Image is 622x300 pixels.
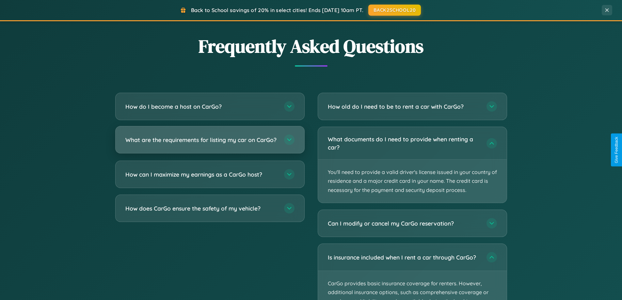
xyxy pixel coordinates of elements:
h3: How can I maximize my earnings as a CarGo host? [125,170,278,179]
div: Give Feedback [614,137,619,163]
h3: What documents do I need to provide when renting a car? [328,135,480,151]
h3: Can I modify or cancel my CarGo reservation? [328,219,480,228]
h3: How does CarGo ensure the safety of my vehicle? [125,204,278,213]
h3: How do I become a host on CarGo? [125,103,278,111]
h3: How old do I need to be to rent a car with CarGo? [328,103,480,111]
span: Back to School savings of 20% in select cities! Ends [DATE] 10am PT. [191,7,363,13]
h3: Is insurance included when I rent a car through CarGo? [328,253,480,261]
h2: Frequently Asked Questions [115,34,507,59]
h3: What are the requirements for listing my car on CarGo? [125,136,278,144]
button: BACK2SCHOOL20 [368,5,421,16]
p: You'll need to provide a valid driver's license issued in your country of residence and a major c... [318,160,507,203]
